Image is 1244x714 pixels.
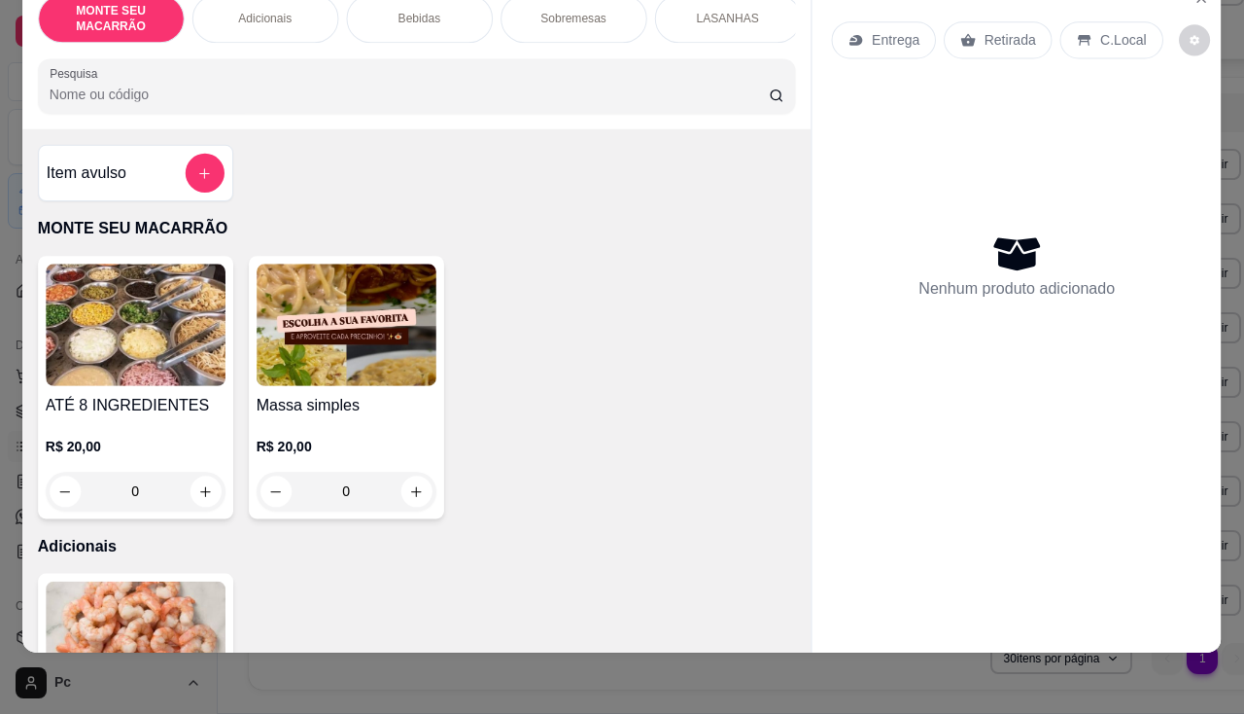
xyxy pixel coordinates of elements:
[257,265,436,387] img: product-image
[1100,31,1147,51] p: C.Local
[38,535,796,558] p: Adicionais
[38,217,796,240] p: MONTE SEU MACARRÃO
[50,85,769,104] input: Pesquisa
[46,394,225,417] h4: ATÉ 8 INGREDIENTES
[257,437,436,456] p: R$ 20,00
[47,161,126,185] h4: Item avulso
[541,12,607,27] p: Sobremesas
[985,31,1036,51] p: Retirada
[46,265,225,387] img: product-image
[239,12,293,27] p: Adicionais
[257,394,436,417] h4: Massa simples
[46,437,225,456] p: R$ 20,00
[260,477,292,508] button: decrease-product-quantity
[1179,25,1210,56] button: decrease-product-quantity
[186,154,225,193] button: add-separate-item
[401,477,432,508] button: increase-product-quantity
[919,278,1116,302] p: Nenhum produto adicionado
[398,12,441,27] p: Bebidas
[46,582,225,704] img: product-image
[50,66,104,83] label: Pesquisa
[54,4,167,35] p: MONTE SEU MACARRÃO
[872,31,919,51] p: Entrega
[697,12,759,27] p: LASANHAS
